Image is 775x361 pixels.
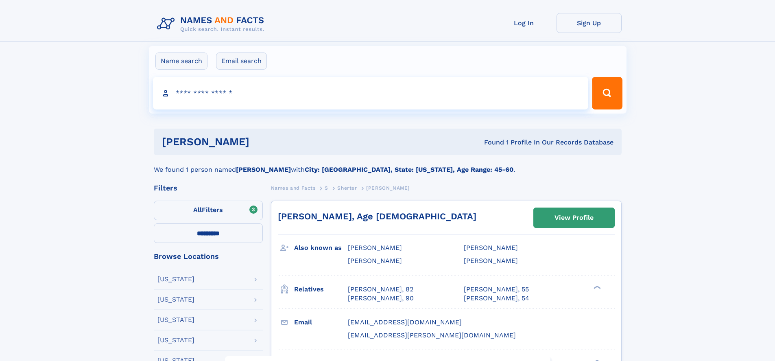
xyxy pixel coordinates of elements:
div: We found 1 person named with . [154,155,622,175]
span: [PERSON_NAME] [366,185,410,191]
div: [US_STATE] [157,317,194,323]
div: View Profile [555,208,594,227]
a: [PERSON_NAME], 55 [464,285,529,294]
label: Email search [216,53,267,70]
a: [PERSON_NAME], 90 [348,294,414,303]
h3: Also known as [294,241,348,255]
img: Logo Names and Facts [154,13,271,35]
a: Names and Facts [271,183,316,193]
span: [EMAIL_ADDRESS][DOMAIN_NAME] [348,318,462,326]
span: [PERSON_NAME] [348,244,402,252]
h3: Relatives [294,282,348,296]
a: Sign Up [557,13,622,33]
div: [US_STATE] [157,337,194,343]
h1: [PERSON_NAME] [162,137,367,147]
input: search input [153,77,589,109]
div: [US_STATE] [157,276,194,282]
a: S [325,183,328,193]
button: Search Button [592,77,622,109]
a: [PERSON_NAME], 82 [348,285,413,294]
a: [PERSON_NAME], 54 [464,294,529,303]
div: Browse Locations [154,253,263,260]
a: View Profile [534,208,614,228]
a: Log In [491,13,557,33]
span: Sherter [337,185,357,191]
div: Found 1 Profile In Our Records Database [367,138,613,147]
a: [PERSON_NAME], Age [DEMOGRAPHIC_DATA] [278,211,476,221]
label: Name search [155,53,207,70]
span: [PERSON_NAME] [464,244,518,252]
b: City: [GEOGRAPHIC_DATA], State: [US_STATE], Age Range: 45-60 [305,166,513,173]
div: ❯ [592,284,601,290]
span: [PERSON_NAME] [348,257,402,265]
span: [PERSON_NAME] [464,257,518,265]
h3: Email [294,315,348,329]
b: [PERSON_NAME] [236,166,291,173]
div: Filters [154,184,263,192]
span: S [325,185,328,191]
div: [US_STATE] [157,296,194,303]
span: All [193,206,202,214]
a: Sherter [337,183,357,193]
label: Filters [154,201,263,220]
span: [EMAIL_ADDRESS][PERSON_NAME][DOMAIN_NAME] [348,331,516,339]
